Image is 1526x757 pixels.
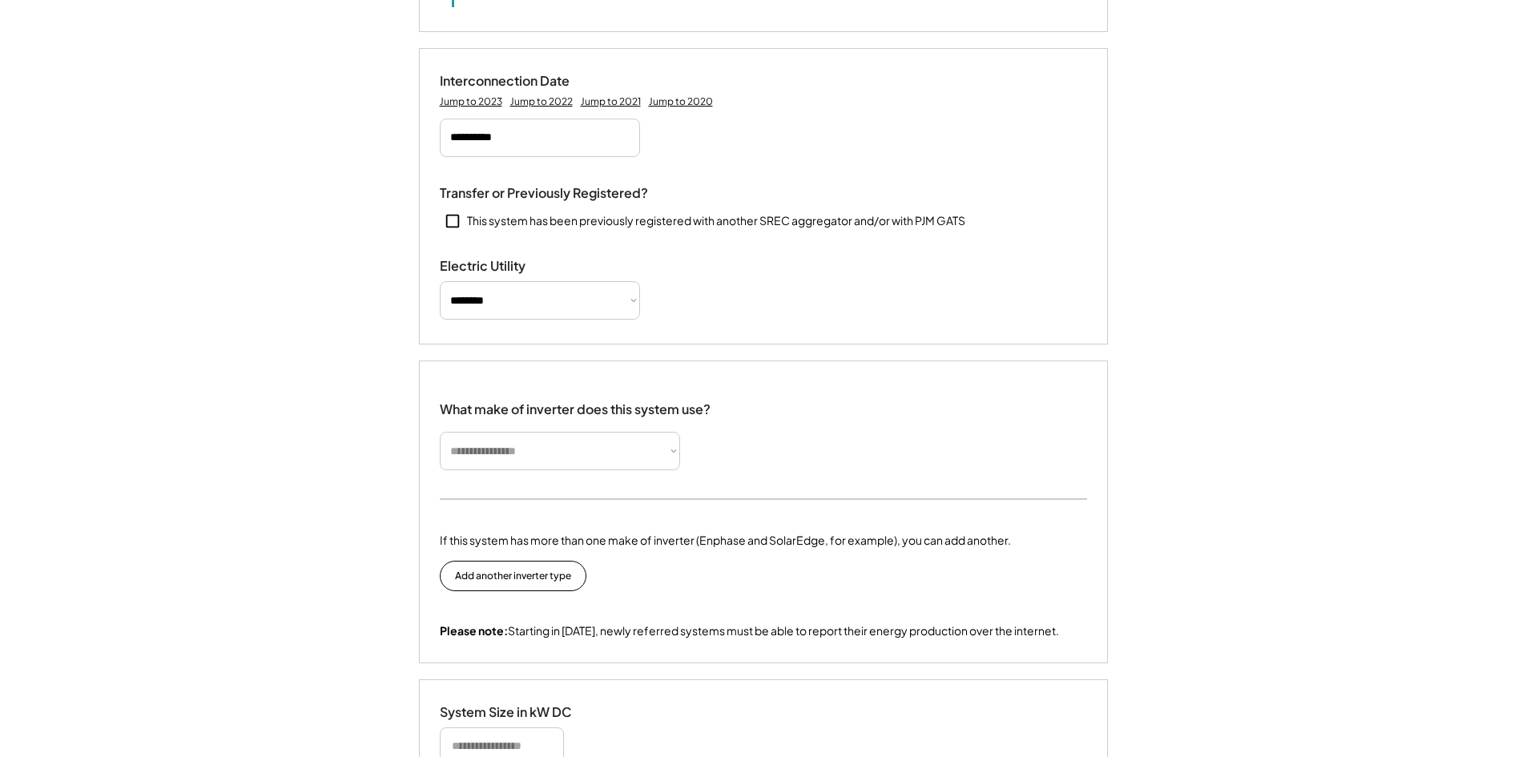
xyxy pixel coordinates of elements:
[581,95,641,108] div: Jump to 2021
[440,258,600,275] div: Electric Utility
[440,95,502,108] div: Jump to 2023
[467,213,965,229] div: This system has been previously registered with another SREC aggregator and/or with PJM GATS
[440,623,508,638] strong: Please note:
[649,95,713,108] div: Jump to 2020
[440,385,711,421] div: What make of inverter does this system use?
[440,185,648,202] div: Transfer or Previously Registered?
[440,561,586,591] button: Add another inverter type
[440,73,600,90] div: Interconnection Date
[440,532,1011,549] div: If this system has more than one make of inverter (Enphase and SolarEdge, for example), you can a...
[510,95,573,108] div: Jump to 2022
[440,623,1059,639] div: Starting in [DATE], newly referred systems must be able to report their energy production over th...
[440,704,600,721] div: System Size in kW DC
